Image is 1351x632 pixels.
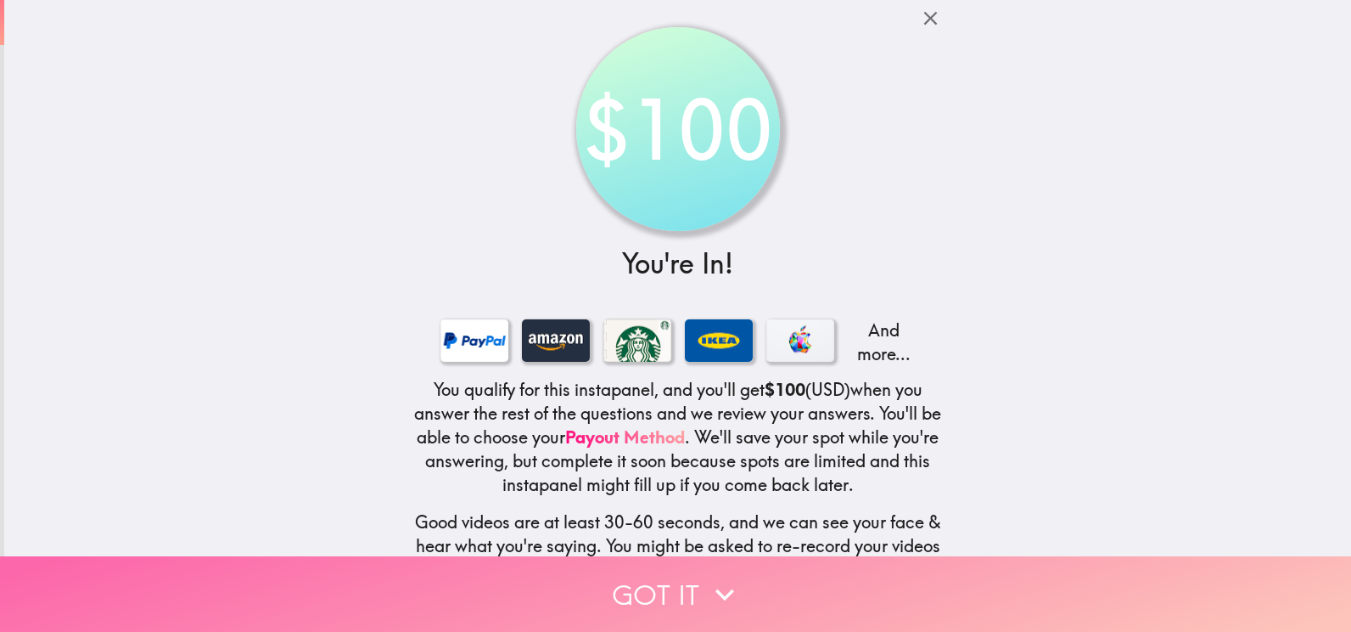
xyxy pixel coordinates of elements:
p: And more... [848,319,916,366]
div: $100 [584,35,772,223]
a: Payout Method [565,426,685,448]
b: $100 [765,379,805,400]
h3: You're In! [413,245,943,283]
h5: You qualify for this instapanel, and you'll get (USD) when you answer the rest of the questions a... [413,378,943,497]
h5: Good videos are at least 30-60 seconds, and we can see your face & hear what you're saying. You m... [413,511,943,606]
